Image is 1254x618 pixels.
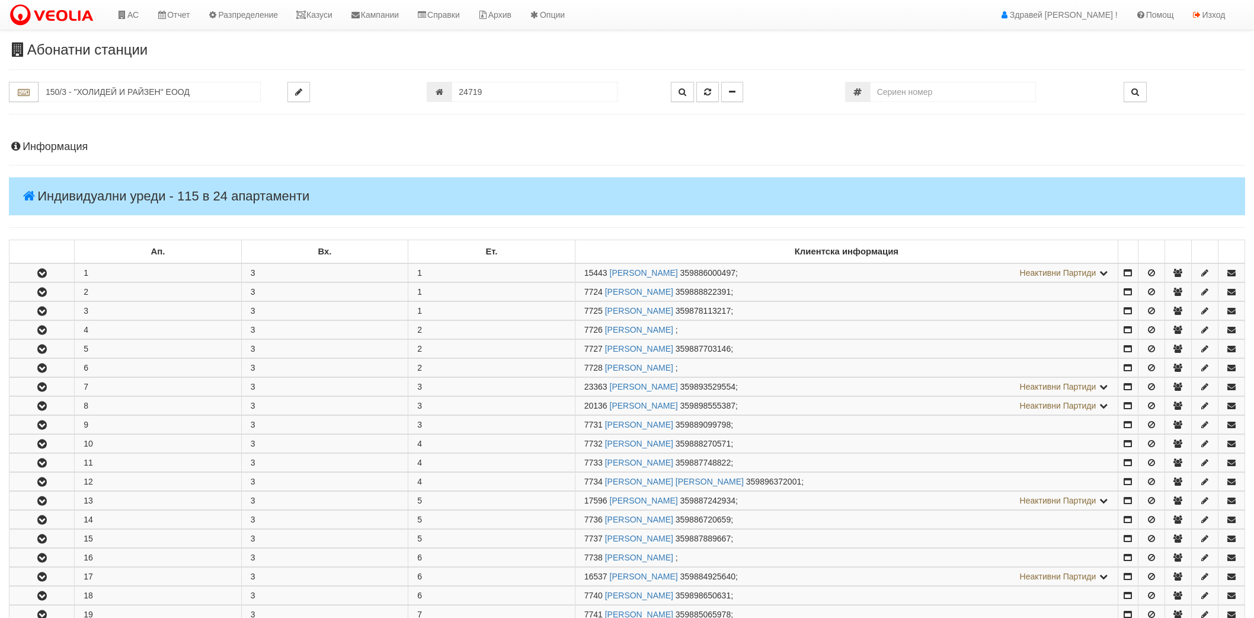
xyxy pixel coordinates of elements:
[241,454,408,472] td: 3
[241,587,408,605] td: 3
[417,458,422,467] span: 4
[575,359,1118,377] td: ;
[151,247,165,256] b: Ап.
[75,492,241,510] td: 13
[75,473,241,491] td: 12
[584,572,607,581] span: Партида №
[870,82,1036,102] input: Сериен номер
[610,496,678,505] a: [PERSON_NAME]
[575,302,1118,320] td: ;
[408,240,575,264] td: Ет.: No sort applied, sorting is disabled
[241,568,408,586] td: 3
[584,344,603,353] span: Партида №
[605,420,673,429] a: [PERSON_NAME]
[575,378,1118,396] td: ;
[417,496,422,505] span: 5
[417,344,422,353] span: 2
[75,321,241,339] td: 4
[680,268,735,278] span: 359886000497
[575,283,1118,301] td: ;
[676,420,731,429] span: 359889099798
[241,530,408,548] td: 3
[417,591,422,600] span: 6
[417,420,422,429] span: 3
[575,397,1118,415] td: ;
[75,587,241,605] td: 18
[75,263,241,282] td: 1
[1191,240,1218,264] td: : No sort applied, sorting is disabled
[746,477,801,486] span: 359896372001
[1138,240,1165,264] td: : No sort applied, sorting is disabled
[605,306,673,316] a: [PERSON_NAME]
[575,530,1118,548] td: ;
[75,416,241,434] td: 9
[605,287,673,297] a: [PERSON_NAME]
[1020,382,1096,391] span: Неактивни Партиди
[417,325,422,335] span: 2
[676,534,731,543] span: 359887889667
[584,515,603,524] span: Партида №
[1218,240,1245,264] td: : No sort applied, sorting is disabled
[676,287,731,297] span: 359888822391
[584,458,603,467] span: Партида №
[610,401,678,410] a: [PERSON_NAME]
[795,247,898,256] b: Клиентска информация
[75,302,241,320] td: 3
[584,439,603,448] span: Партида №
[417,515,422,524] span: 5
[9,42,1245,58] h3: Абонатни станции
[584,382,607,391] span: Партида №
[605,439,673,448] a: [PERSON_NAME]
[605,363,673,372] a: [PERSON_NAME]
[610,382,678,391] a: [PERSON_NAME]
[241,340,408,358] td: 3
[75,454,241,472] td: 11
[1020,268,1096,278] span: Неактивни Партиди
[605,325,673,335] a: [PERSON_NAME]
[680,572,735,581] span: 359884925640
[241,397,408,415] td: 3
[605,591,673,600] a: [PERSON_NAME]
[75,549,241,567] td: 16
[680,496,735,505] span: 359887242934
[605,534,673,543] a: [PERSON_NAME]
[575,568,1118,586] td: ;
[9,240,75,264] td: : No sort applied, sorting is disabled
[575,454,1118,472] td: ;
[584,401,607,410] span: Партида №
[575,240,1118,264] td: Клиентска информация: No sort applied, sorting is disabled
[417,382,422,391] span: 3
[575,511,1118,529] td: ;
[605,553,673,562] a: [PERSON_NAME]
[75,530,241,548] td: 15
[575,263,1118,282] td: ;
[452,82,618,102] input: Партида №
[584,268,607,278] span: Партида №
[605,344,673,353] a: [PERSON_NAME]
[584,477,603,486] span: Партида №
[584,325,603,335] span: Партида №
[680,401,735,410] span: 359898555387
[584,420,603,429] span: Партида №
[417,306,422,316] span: 1
[9,3,99,28] img: VeoliaLogo.png
[584,496,607,505] span: Партида №
[417,439,422,448] span: 4
[241,511,408,529] td: 3
[241,240,408,264] td: Вх.: No sort applied, sorting is disabled
[584,306,603,316] span: Партида №
[575,321,1118,339] td: ;
[75,568,241,586] td: 17
[575,416,1118,434] td: ;
[417,401,422,410] span: 3
[584,591,603,600] span: Партида №
[241,283,408,301] td: 3
[605,477,744,486] a: [PERSON_NAME] [PERSON_NAME]
[610,572,678,581] a: [PERSON_NAME]
[575,435,1118,453] td: ;
[584,363,603,372] span: Партида №
[1020,496,1096,505] span: Неактивни Партиди
[584,287,603,297] span: Партида №
[75,397,241,415] td: 8
[241,492,408,510] td: 3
